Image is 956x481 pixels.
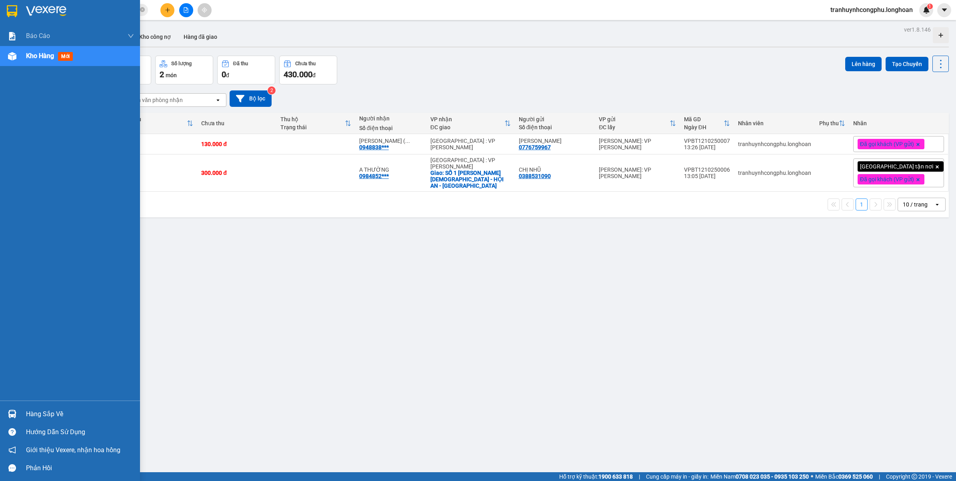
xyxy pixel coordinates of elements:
div: VP nhận [430,116,504,122]
span: mới [58,52,73,61]
div: TRẦN THÀNH LONG [519,138,591,144]
span: Miền Nam [710,472,809,481]
div: 300.000 đ [201,170,272,176]
sup: 2 [268,86,276,94]
span: Báo cáo [26,31,50,41]
sup: 1 [927,4,933,9]
div: VPBT1210250006 [684,166,730,173]
th: Toggle SortBy [595,113,680,134]
div: Chưa thu [295,61,316,66]
div: Ngày ĐH [684,124,724,130]
div: Người nhận [359,115,422,122]
span: ... [405,138,410,144]
span: message [8,464,16,472]
span: 0 [222,70,226,79]
div: Trạng thái [280,124,345,130]
span: caret-down [941,6,948,14]
div: ver 1.8.146 [904,25,931,34]
div: HTTT [124,124,187,130]
button: plus [160,3,174,17]
span: Miền Bắc [815,472,873,481]
span: Giới thiệu Vexere, nhận hoa hồng [26,445,120,455]
span: Cung cấp máy in - giấy in: [646,472,708,481]
span: món [166,72,177,78]
button: Bộ lọc [230,90,272,107]
div: [PERSON_NAME]: VP [PERSON_NAME] [599,138,676,150]
button: file-add [179,3,193,17]
span: 430.000 [284,70,312,79]
button: aim [198,3,212,17]
div: Người gửi [519,116,591,122]
div: VP gửi [599,116,669,122]
div: 130.000 đ [201,141,272,147]
img: icon-new-feature [923,6,930,14]
span: | [639,472,640,481]
strong: 1900 633 818 [598,473,633,480]
span: notification [8,446,16,454]
div: Đã thu [124,116,187,122]
div: ĐC giao [430,124,504,130]
img: logo-vxr [7,5,17,17]
button: Đã thu0đ [217,56,275,84]
div: 10 / trang [903,200,928,208]
div: Số điện thoại [359,125,422,131]
button: Số lượng2món [155,56,213,84]
div: [PERSON_NAME]: VP [PERSON_NAME] [599,166,676,179]
button: Chưa thu430.000đ [279,56,337,84]
span: plus [165,7,170,13]
div: CHỊ NHŨ [519,166,591,173]
span: tranhuynhcongphu.longhoan [824,5,919,15]
span: Đã gọi khách (VP gửi) [860,176,914,183]
svg: open [215,97,221,103]
span: | [879,472,880,481]
div: tranhuynhcongphu.longhoan [738,141,811,147]
img: warehouse-icon [8,410,16,418]
th: Toggle SortBy [680,113,734,134]
div: Nhân viên [738,120,811,126]
button: caret-down [937,3,951,17]
div: 0388531090 [519,173,551,179]
div: Chọn văn phòng nhận [128,96,183,104]
strong: 0708 023 035 - 0935 103 250 [736,473,809,480]
div: Giao: SỐ 1 PHẠM HỒNG THÁI - HỘI AN - QUẢNG NAM [430,170,511,189]
span: đ [226,72,229,78]
div: Nhãn [853,120,944,126]
span: đ [312,72,316,78]
svg: open [934,201,940,208]
img: solution-icon [8,32,16,40]
div: Số lượng [171,61,192,66]
span: Hỗ trợ kỹ thuật: [559,472,633,481]
span: aim [202,7,207,13]
div: [GEOGRAPHIC_DATA] : VP [PERSON_NAME] [430,138,511,150]
span: close-circle [140,7,145,12]
span: question-circle [8,428,16,436]
span: 2 [160,70,164,79]
button: Tạo Chuyến [886,57,928,71]
span: 1 [928,4,931,9]
span: down [128,33,134,39]
span: Đã gọi khách (VP gửi) [860,140,914,148]
span: copyright [912,474,917,479]
div: Hướng dẫn sử dụng [26,426,134,438]
th: Toggle SortBy [120,113,197,134]
button: Lên hàng [845,57,882,71]
div: 13:05 [DATE] [684,173,730,179]
div: [GEOGRAPHIC_DATA] : VP [PERSON_NAME] [430,157,511,170]
div: Tạo kho hàng mới [933,27,949,43]
div: BÙI VIỆT HÙNG ( 0396.520.096 ) [359,138,422,144]
div: A THƯỜNG [359,166,422,173]
th: Toggle SortBy [815,113,849,134]
div: Chưa thu [201,120,272,126]
span: Kho hàng [26,52,54,60]
button: Kho công nợ [133,27,177,46]
span: [GEOGRAPHIC_DATA] tận nơi [860,163,933,170]
div: Mã GD [684,116,724,122]
div: tranhuynhcongphu.longhoan [738,170,811,176]
div: Số điện thoại [519,124,591,130]
div: VPBT1210250007 [684,138,730,144]
span: ⚪️ [811,475,813,478]
div: 0776759967 [519,144,551,150]
th: Toggle SortBy [276,113,355,134]
button: Hàng đã giao [177,27,224,46]
th: Toggle SortBy [426,113,515,134]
